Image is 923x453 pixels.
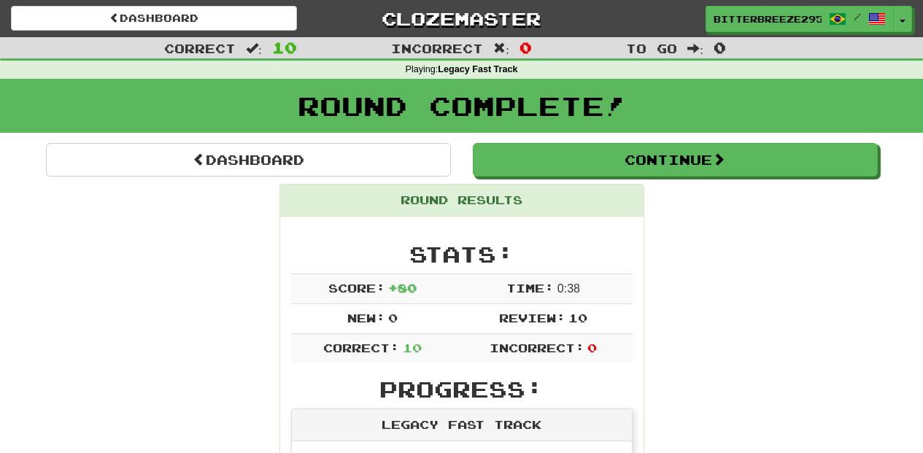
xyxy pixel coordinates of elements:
[506,281,554,295] span: Time:
[568,311,587,325] span: 10
[687,42,703,55] span: :
[388,281,417,295] span: + 80
[347,311,385,325] span: New:
[246,42,262,55] span: :
[493,42,509,55] span: :
[319,6,605,31] a: Clozemaster
[5,91,918,120] h1: Round Complete!
[557,282,580,295] span: 0 : 38
[403,341,422,355] span: 10
[291,377,633,401] h2: Progress:
[388,311,398,325] span: 0
[328,281,385,295] span: Score:
[323,341,399,355] span: Correct:
[714,39,726,56] span: 0
[46,143,451,177] a: Dashboard
[164,41,236,55] span: Correct
[854,12,861,22] span: /
[272,39,297,56] span: 10
[292,409,632,441] div: Legacy Fast Track
[626,41,677,55] span: To go
[280,185,644,217] div: Round Results
[587,341,597,355] span: 0
[438,64,517,74] strong: Legacy Fast Track
[499,311,565,325] span: Review:
[520,39,532,56] span: 0
[291,242,633,266] h2: Stats:
[473,143,878,177] button: Continue
[714,12,822,26] span: BitterBreeze2956
[706,6,894,32] a: BitterBreeze2956 /
[490,341,584,355] span: Incorrect:
[391,41,483,55] span: Incorrect
[11,6,297,31] a: Dashboard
